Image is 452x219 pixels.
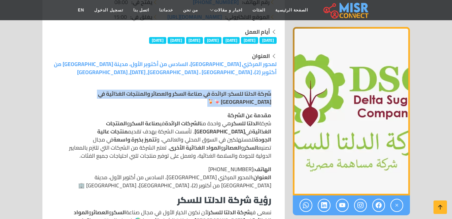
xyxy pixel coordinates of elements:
a: الصفحة الرئيسية [270,4,313,17]
a: تسجيل الدخول [89,4,128,17]
span: [DATE] [186,37,203,44]
span: [DATE] [168,37,185,44]
strong: السكر [244,143,258,153]
strong: العنوان: [252,172,271,182]
a: EN [73,4,90,17]
strong: الهاتف: [253,164,271,174]
span: [DATE] [149,37,166,44]
strong: العصائر [92,207,109,217]
strong: العصائر [224,143,241,153]
strong: رؤية شركة الدلتا للسكر [177,192,271,208]
strong: الشركات الرائدة [165,118,201,128]
p: 🍬🍹 [56,90,271,106]
strong: صناعة السكر [130,118,160,128]
strong: شركة الدلتا للسكر [208,207,251,217]
a: من نحن [178,4,203,17]
img: شركة الدلتا للسكر [293,27,410,195]
strong: المواد الغذائية الأخرى [169,143,221,153]
img: main.misr_connect [323,2,369,19]
a: اخبار و مقالات [203,4,247,17]
a: خدماتنا [154,4,178,17]
strong: مقدمة عن الشركة [228,110,271,120]
span: اخبار و مقالات [214,7,242,13]
span: [DATE] [223,37,240,44]
a: لمحور المركزي [GEOGRAPHIC_DATA]، السادس من أكتوبر الأول، مدينة [GEOGRAPHIC_DATA] من أكتوبر (2)، [... [54,59,277,77]
span: [DATE] [259,37,277,44]
strong: تتميز بخبرة واسعة [113,134,157,145]
a: الفئات [247,4,270,17]
strong: السكر [112,207,126,217]
strong: شركة الدلتا للسكر: الرائدة في صناعة السكر والعصائر والمنتجات الغذائية في [GEOGRAPHIC_DATA] [98,89,271,107]
p: شركة هي واحدة من في و في . تأسست الشركة بهدف تقديم للمستهلكين في السوق المحلي والعالمي، و في مجال... [56,111,271,160]
strong: منتجات عالية الجودة [97,126,271,145]
strong: أيام العمل [245,27,270,37]
div: 1 / 1 [293,27,410,195]
strong: الدلتا للسكر [231,118,259,128]
span: [DATE] [241,37,258,44]
strong: العنوان [252,51,270,61]
strong: المنتجات الغذائية [106,118,271,136]
p: [PHONE_NUMBER] المحور المركزي [GEOGRAPHIC_DATA]، السادس من أكتوبر الأول، مدينة [GEOGRAPHIC_DATA] ... [56,165,271,189]
strong: [GEOGRAPHIC_DATA] [195,126,245,136]
span: [DATE] [204,37,221,44]
a: اتصل بنا [128,4,154,17]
